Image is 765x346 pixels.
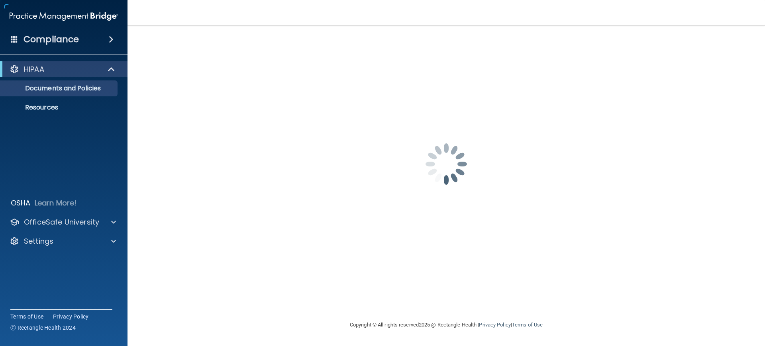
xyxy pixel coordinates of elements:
[301,312,592,338] div: Copyright © All rights reserved 2025 @ Rectangle Health | |
[24,65,44,74] p: HIPAA
[24,237,53,246] p: Settings
[10,8,118,24] img: PMB logo
[11,198,31,208] p: OSHA
[10,237,116,246] a: Settings
[406,124,486,204] img: spinner.e123f6fc.gif
[53,313,89,321] a: Privacy Policy
[24,217,99,227] p: OfficeSafe University
[10,217,116,227] a: OfficeSafe University
[10,324,76,332] span: Ⓒ Rectangle Health 2024
[479,322,510,328] a: Privacy Policy
[5,84,114,92] p: Documents and Policies
[512,322,543,328] a: Terms of Use
[35,198,77,208] p: Learn More!
[5,104,114,111] p: Resources
[10,65,116,74] a: HIPAA
[24,34,79,45] h4: Compliance
[10,313,43,321] a: Terms of Use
